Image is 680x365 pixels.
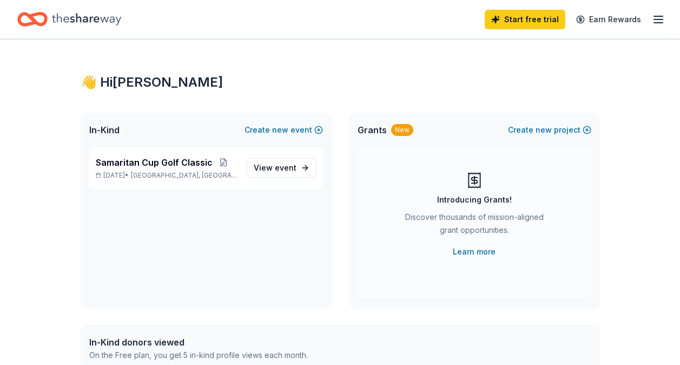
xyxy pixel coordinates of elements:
span: new [272,123,288,136]
button: Createnewevent [245,123,323,136]
div: On the Free plan, you get 5 in-kind profile views each month. [89,349,308,362]
span: event [275,163,296,172]
a: View event [247,158,316,178]
span: View [254,161,296,174]
a: Earn Rewards [570,10,648,29]
span: [GEOGRAPHIC_DATA], [GEOGRAPHIC_DATA] [131,171,237,180]
span: Samaritan Cup Golf Classic [96,156,213,169]
span: Grants [358,123,387,136]
a: Learn more [453,245,496,258]
span: new [536,123,552,136]
button: Createnewproject [508,123,591,136]
p: [DATE] • [96,171,238,180]
div: Discover thousands of mission-aligned grant opportunities. [401,211,548,241]
span: In-Kind [89,123,120,136]
div: Introducing Grants! [437,193,512,206]
div: 👋 Hi [PERSON_NAME] [81,74,600,91]
a: Start free trial [485,10,565,29]
div: In-Kind donors viewed [89,336,308,349]
div: New [391,124,413,136]
a: Home [17,6,121,32]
